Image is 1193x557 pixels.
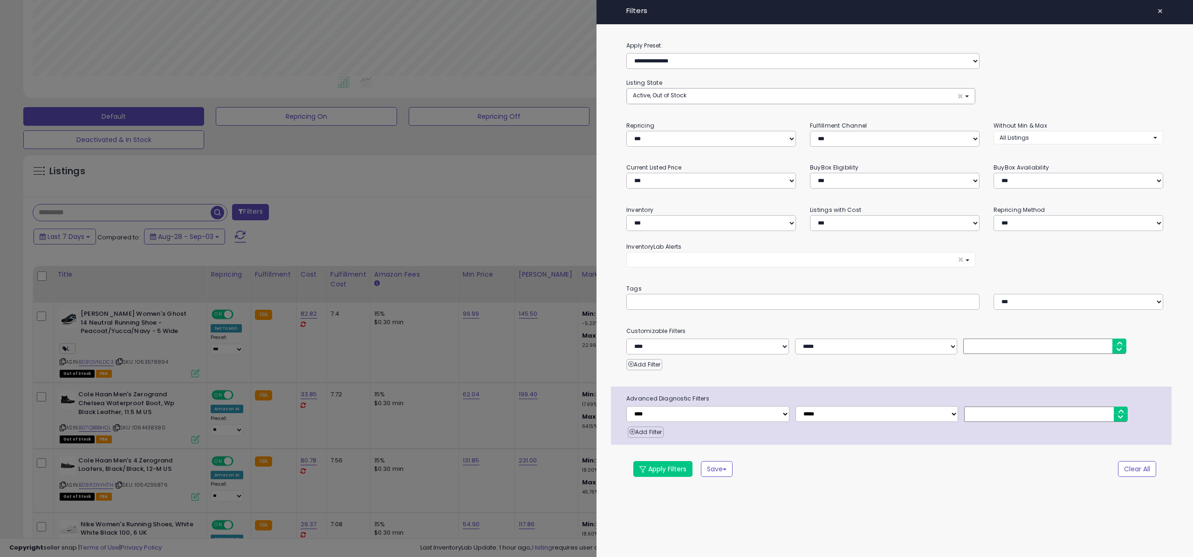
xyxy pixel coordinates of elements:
[958,255,964,265] span: ×
[994,163,1049,171] small: BuyBox Availability
[994,122,1047,129] small: Without Min & Max
[1000,134,1029,142] span: All Listings
[701,461,733,477] button: Save
[626,122,654,129] small: Repricing
[619,326,1170,336] small: Customizable Filters
[810,206,861,214] small: Listings with Cost
[994,131,1163,144] button: All Listings
[957,91,963,101] span: ×
[628,427,664,438] button: Add Filter
[626,206,653,214] small: Inventory
[626,163,681,171] small: Current Listed Price
[626,79,662,87] small: Listing State
[619,41,1170,51] label: Apply Preset:
[810,122,867,129] small: Fulfillment Channel
[1157,5,1163,18] span: ×
[626,243,681,251] small: InventoryLab Alerts
[626,252,975,267] button: ×
[627,88,975,104] button: Active, Out of Stock ×
[619,394,1172,404] span: Advanced Diagnostic Filters
[994,206,1045,214] small: Repricing Method
[633,461,692,477] button: Apply Filters
[626,7,1163,15] h4: Filters
[619,284,1170,294] small: Tags
[1153,5,1167,18] button: ×
[810,163,858,171] small: BuyBox Eligibility
[626,359,662,370] button: Add Filter
[633,91,686,99] span: Active, Out of Stock
[1118,461,1156,477] button: Clear All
